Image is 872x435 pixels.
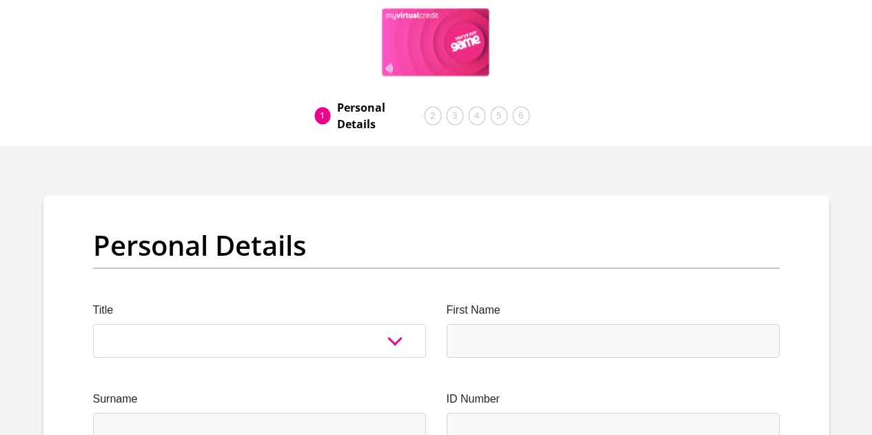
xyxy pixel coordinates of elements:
[326,94,436,138] a: PersonalDetails
[447,324,780,358] input: First Name
[93,391,426,407] label: Surname
[93,229,780,262] h2: Personal Details
[447,302,780,318] label: First Name
[337,99,425,132] span: Personal Details
[93,302,426,318] label: Title
[382,8,490,77] img: game logo
[447,391,780,407] label: ID Number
